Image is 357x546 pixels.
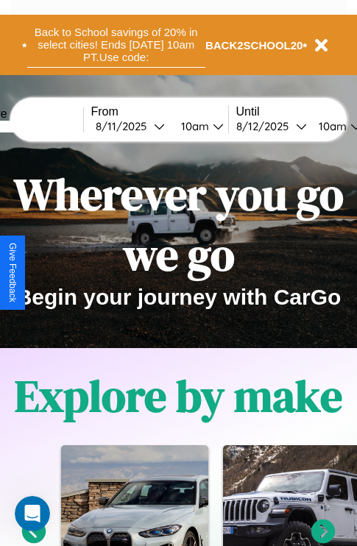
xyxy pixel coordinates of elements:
[96,119,154,133] div: 8 / 11 / 2025
[91,118,169,134] button: 8/11/2025
[169,118,228,134] button: 10am
[15,496,50,531] iframe: Intercom live chat
[7,243,18,302] div: Give Feedback
[15,366,342,426] h1: Explore by make
[91,105,228,118] label: From
[27,22,205,68] button: Back to School savings of 20% in select cities! Ends [DATE] 10am PT.Use code:
[311,119,350,133] div: 10am
[236,119,296,133] div: 8 / 12 / 2025
[174,119,213,133] div: 10am
[205,39,303,52] b: BACK2SCHOOL20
